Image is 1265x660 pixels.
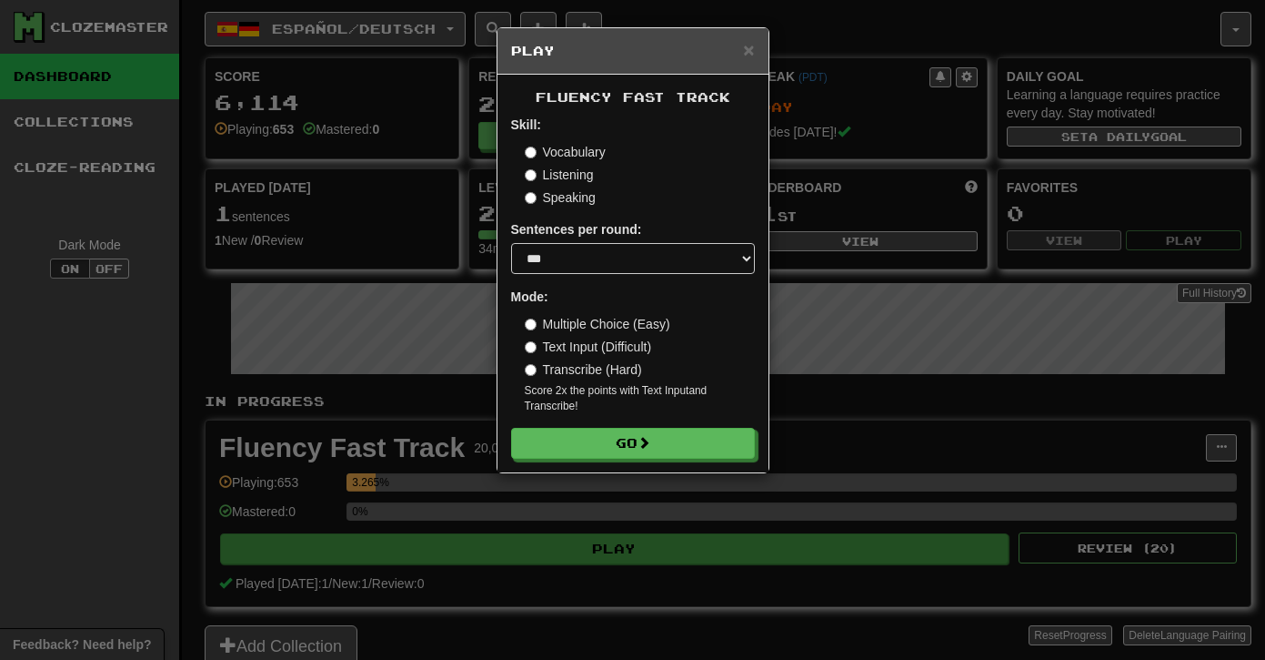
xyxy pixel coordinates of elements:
[525,319,537,330] input: Multiple Choice (Easy)
[525,315,670,333] label: Multiple Choice (Easy)
[743,39,754,60] span: ×
[525,166,594,184] label: Listening
[525,147,537,158] input: Vocabulary
[525,188,596,207] label: Speaking
[536,89,730,105] span: Fluency Fast Track
[525,143,606,161] label: Vocabulary
[525,364,537,376] input: Transcribe (Hard)
[511,117,541,132] strong: Skill:
[525,383,755,414] small: Score 2x the points with Text Input and Transcribe !
[511,289,548,304] strong: Mode:
[525,341,537,353] input: Text Input (Difficult)
[525,338,652,356] label: Text Input (Difficult)
[511,428,755,459] button: Go
[511,220,642,239] label: Sentences per round:
[511,42,755,60] h5: Play
[525,169,537,181] input: Listening
[525,192,537,204] input: Speaking
[525,360,642,379] label: Transcribe (Hard)
[743,40,754,59] button: Close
